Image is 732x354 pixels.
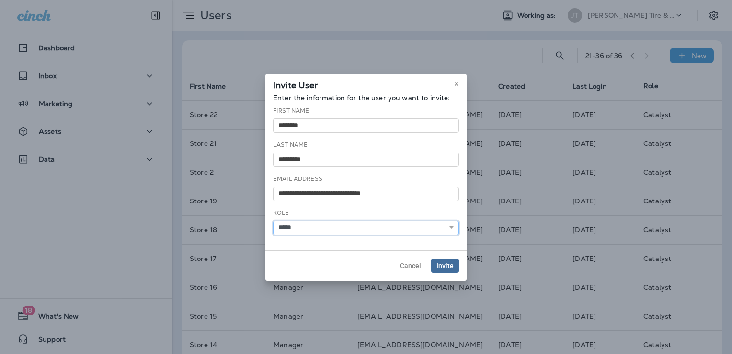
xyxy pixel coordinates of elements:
span: Invite [436,262,454,269]
button: Cancel [395,259,426,273]
span: Cancel [400,262,421,269]
button: Invite [431,259,459,273]
label: Last Name [273,141,308,149]
div: Invite User [265,74,467,94]
p: Enter the information for the user you want to invite: [273,94,459,102]
label: Role [273,209,289,217]
label: First Name [273,107,309,115]
label: Email Address [273,175,322,183]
